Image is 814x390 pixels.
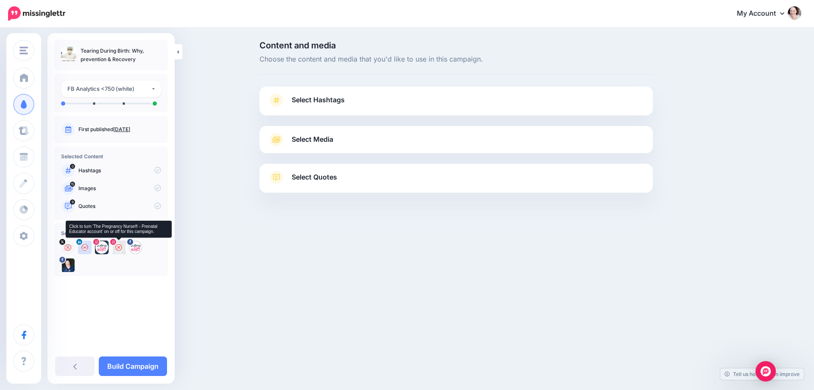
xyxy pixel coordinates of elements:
span: 15 [70,182,75,187]
a: [DATE] [113,126,130,132]
span: Choose the content and media that you'd like to use in this campaign. [259,54,653,65]
span: Select Media [292,134,333,145]
span: Select Quotes [292,171,337,183]
p: Tearing During Birth: Why, prevention & Recovery [81,47,161,64]
a: Select Media [268,133,644,146]
h4: Selected Content [61,153,161,160]
p: First published [78,126,161,133]
div: FB Analytics <750 (white) [67,84,151,94]
div: Open Intercom Messenger [755,361,776,382]
img: menu.png [20,47,28,54]
h4: Sending To [61,230,161,236]
span: Select Hashtags [292,94,345,106]
img: 171614132_153822223321940_582953623993691943_n-bsa102292.jpg [95,241,109,254]
img: Missinglettr [8,6,65,21]
img: user_default_image.png [78,241,92,254]
a: Select Quotes [268,171,644,193]
a: Tell us how we can improve [720,368,804,380]
span: 9 [70,199,75,205]
img: Q47ZFdV9-23892.jpg [61,241,75,254]
p: Images [78,185,161,192]
img: b5dc47069c1d4475a12d8673eb61bb40_thumb.jpg [61,47,76,62]
p: Quotes [78,202,161,210]
a: My Account [728,3,801,24]
img: 294267531_452028763599495_8356150534574631664_n-bsa103634.png [129,241,142,254]
button: FB Analytics [61,81,161,97]
img: 293356615_413924647436347_5319703766953307182_n-bsa103635.jpg [61,258,75,272]
span: Content and media [259,41,653,50]
a: Select Hashtags [268,93,644,115]
span: 0 [70,164,75,169]
p: Hashtags [78,167,161,174]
